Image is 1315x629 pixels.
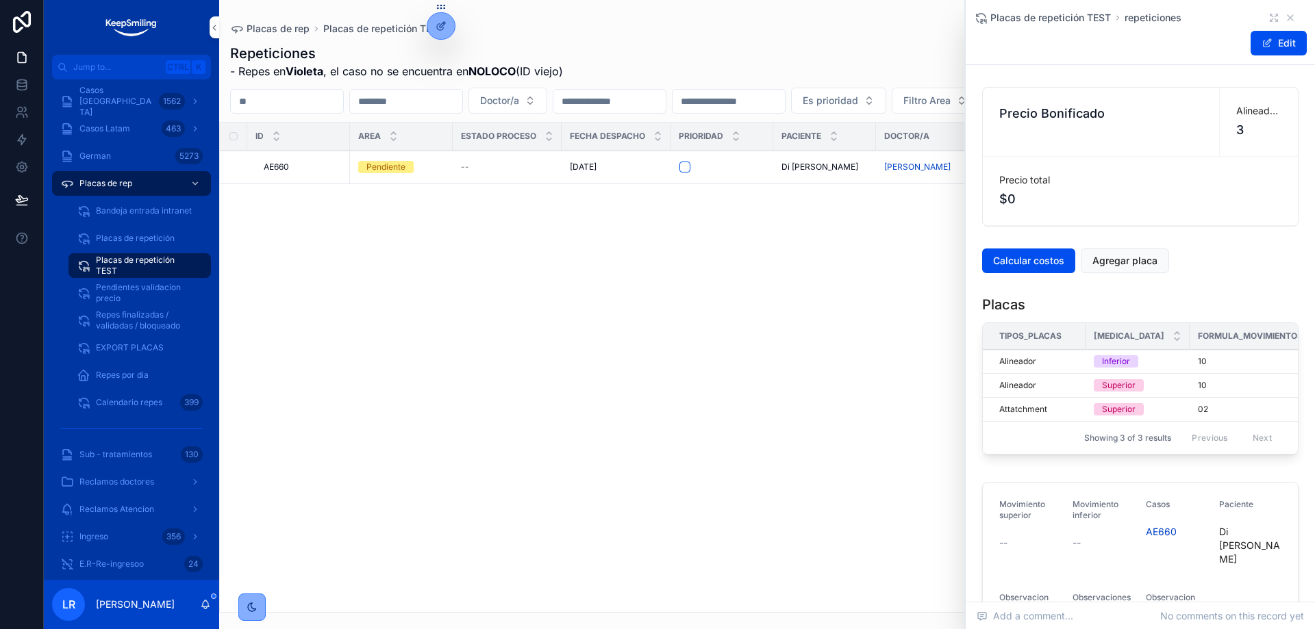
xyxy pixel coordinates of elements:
[781,162,868,172] a: Di [PERSON_NAME]
[68,335,211,360] a: EXPORT PLACAS
[1102,403,1136,415] div: Superior
[1092,254,1157,268] span: Agregar placa
[79,178,132,189] span: Placas de rep
[791,88,886,114] button: Select Button
[96,397,162,408] span: Calendario repes
[1102,355,1130,368] div: Inferior
[999,380,1077,391] a: Alineador
[1146,592,1195,613] span: Observacion solicitud
[52,442,211,467] a: Sub - tratamientos130
[570,162,662,172] a: [DATE]
[1081,248,1169,273] button: Agregar placa
[52,524,211,549] a: Ingreso356
[468,88,547,114] button: Select Button
[884,162,970,172] a: [PERSON_NAME]
[79,123,130,134] span: Casos Latam
[79,85,153,118] span: Casos [GEOGRAPHIC_DATA]
[52,470,211,494] a: Reclamos doctores
[999,190,1281,209] span: $0
[1102,379,1136,391] div: Superior
[781,162,858,172] span: Di [PERSON_NAME]
[96,282,197,304] span: Pendientes validacion precio
[62,596,75,613] span: LR
[480,94,519,107] span: Doctor/a
[79,449,152,460] span: Sub - tratamientos
[999,592,1049,613] span: Observacion logistica
[247,22,310,36] span: Placas de rep
[903,94,951,107] span: Filtro Area
[982,295,1025,314] h1: Placas
[781,131,821,142] span: Paciente
[166,60,190,74] span: Ctrl
[159,93,185,110] div: 1562
[180,394,203,411] div: 399
[1219,499,1253,509] span: Paciente
[461,162,469,172] span: --
[175,148,203,164] div: 5273
[884,162,951,172] a: [PERSON_NAME]
[461,162,553,172] a: --
[44,79,219,580] div: scrollable content
[999,173,1281,187] span: Precio total
[52,55,211,79] button: Jump to...CtrlK
[68,390,211,415] a: Calendario repes399
[999,499,1045,520] span: Movimiento superior
[96,233,175,244] span: Placas de repetición
[1094,331,1164,342] span: [MEDICAL_DATA]
[1146,499,1170,509] span: Casos
[1073,592,1131,602] span: Observaciones
[999,380,1036,391] span: Alineador
[999,331,1062,342] span: Tipos_placas
[96,205,192,216] span: Bandeja entrada intranet
[162,120,185,137] div: 463
[366,161,405,173] div: Pendiente
[193,62,204,73] span: K
[79,531,108,542] span: Ingreso
[982,248,1075,273] button: Calcular costos
[679,131,723,142] span: prioridad
[1160,609,1304,623] span: No comments on this record yet
[570,131,645,142] span: Fecha despacho
[1198,404,1208,415] span: 02
[990,11,1111,25] span: Placas de repetición TEST
[468,64,516,78] strong: NOLOCO
[358,131,381,142] span: Area
[1251,31,1307,55] button: Edit
[52,144,211,168] a: German5273
[68,308,211,333] a: Repes finalizadas / validadas / bloqueado
[1125,11,1181,25] a: repeticiones
[79,151,111,162] span: German
[181,446,203,463] div: 130
[68,226,211,251] a: Placas de repetición
[96,309,197,331] span: Repes finalizadas / validadas / bloqueado
[104,16,158,38] img: App logo
[79,559,144,569] span: E.R-Re-ingresoo
[184,556,203,572] div: 24
[264,162,289,172] span: AE660
[999,404,1077,415] a: Attatchment
[79,476,154,487] span: Reclamos doctores
[999,356,1077,367] a: Alineador
[68,198,211,223] a: Bandeja entrada intranet
[96,598,175,611] p: [PERSON_NAME]
[1094,355,1181,368] a: Inferior
[461,131,536,142] span: Estado proceso
[1236,120,1281,140] span: 3
[1073,499,1118,520] span: Movimiento inferior
[1146,525,1177,539] a: AE660
[286,64,323,78] strong: Violeta
[999,536,1007,550] span: --
[52,552,211,576] a: E.R-Re-ingresoo24
[255,131,264,142] span: ID
[96,370,149,381] span: Repes por dia
[1094,379,1181,391] a: Superior
[96,255,197,277] span: Placas de repetición TEST
[264,162,342,172] a: AE660
[162,528,185,545] div: 356
[96,342,164,353] span: EXPORT PLACAS
[999,404,1047,415] span: Attatchment
[803,94,858,107] span: Es prioridad
[73,62,160,73] span: Jump to...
